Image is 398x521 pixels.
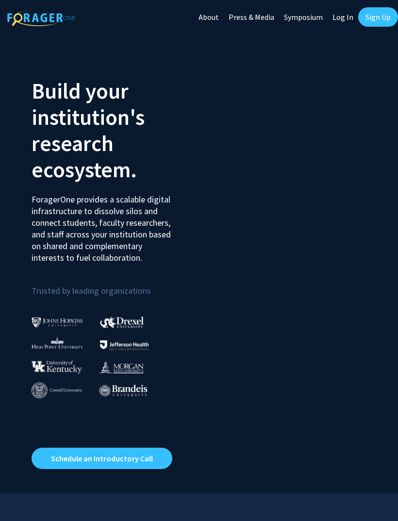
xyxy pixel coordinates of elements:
[99,361,144,373] img: Morgan State University
[32,317,83,327] img: Johns Hopkins University
[32,78,192,183] h2: Build your institution's research ecosystem.
[100,340,149,350] img: Thomas Jefferson University
[100,317,144,328] img: Drexel University
[32,337,83,349] img: High Point University
[32,383,82,399] img: Cornell University
[358,7,398,27] a: Sign Up
[7,9,75,26] img: ForagerOne Logo
[32,448,172,469] a: Opens in a new tab
[32,271,192,298] p: Trusted by leading organizations
[99,385,148,397] img: Brandeis University
[32,186,172,264] p: ForagerOne provides a scalable digital infrastructure to dissolve silos and connect students, fac...
[32,360,82,373] img: University of Kentucky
